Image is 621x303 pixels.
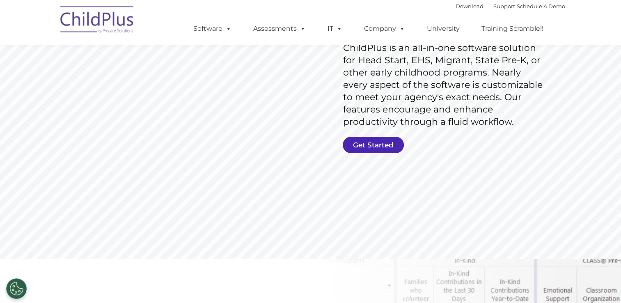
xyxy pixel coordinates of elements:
[6,278,27,299] button: Cookies Settings
[493,3,515,9] a: Support
[343,137,404,153] a: Get Started
[473,21,552,37] a: Training Scramble!!
[356,21,413,37] a: Company
[319,21,351,37] a: IT
[343,42,547,128] rs-layer: ChildPlus is an all-in-one software solution for Head Start, EHS, Migrant, State Pre-K, or other ...
[456,3,565,9] font: |
[245,21,314,37] a: Assessments
[419,21,468,37] a: University
[456,3,484,9] a: Download
[56,0,138,41] img: ChildPlus by Procare Solutions
[185,21,240,37] a: Software
[517,3,565,9] a: Schedule A Demo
